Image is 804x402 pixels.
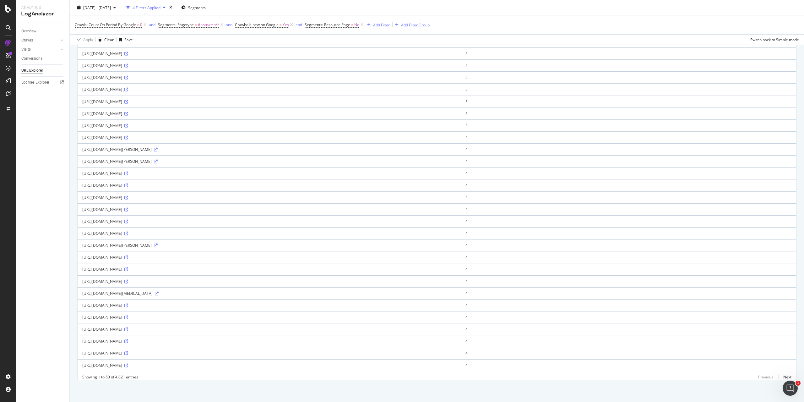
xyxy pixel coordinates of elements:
[461,71,796,83] td: 5
[168,4,173,11] div: times
[461,239,796,251] td: 4
[75,35,93,45] button: Apply
[82,231,456,236] div: [URL][DOMAIN_NAME]
[461,299,796,311] td: 4
[461,107,796,119] td: 5
[82,87,456,92] div: [URL][DOMAIN_NAME]
[82,374,138,380] div: Showing 1 to 50 of 4,821 entries
[82,363,456,368] div: [URL][DOMAIN_NAME]
[82,159,456,164] div: [URL][DOMAIN_NAME][PERSON_NAME]
[158,22,194,27] span: Segments: Pagetype
[83,5,111,10] span: [DATE] - [DATE]
[21,28,36,35] div: Overview
[461,347,796,359] td: 4
[82,255,456,260] div: [URL][DOMAIN_NAME]
[149,22,155,27] div: and
[461,335,796,347] td: 4
[461,227,796,239] td: 4
[195,22,197,27] span: =
[21,37,59,44] a: Crawls
[461,47,796,59] td: 5
[351,22,353,27] span: =
[21,46,59,53] a: Visits
[305,22,350,27] span: Segments: Resource Page
[82,219,456,224] div: [URL][DOMAIN_NAME]
[373,22,390,27] div: Add Filter
[401,22,430,27] div: Add Filter Group
[461,311,796,323] td: 4
[461,155,796,167] td: 4
[137,22,139,27] span: >
[21,55,65,62] a: Conversions
[461,287,796,299] td: 4
[82,183,456,188] div: [URL][DOMAIN_NAME]
[96,35,114,45] button: Clear
[82,339,456,344] div: [URL][DOMAIN_NAME]
[82,279,456,284] div: [URL][DOMAIN_NAME]
[179,3,208,13] button: Segments
[21,5,64,10] div: Analytics
[461,251,796,263] td: 4
[124,3,168,13] button: 4 Filters Applied
[82,75,456,80] div: [URL][DOMAIN_NAME]
[149,22,155,28] button: and
[75,22,136,27] span: Crawls: Count On Period By Google
[461,167,796,179] td: 4
[82,291,456,296] div: [URL][DOMAIN_NAME][MEDICAL_DATA]
[21,67,43,74] div: URL Explorer
[226,22,232,28] button: and
[75,3,118,13] button: [DATE] - [DATE]
[783,381,798,396] iframe: Intercom live chat
[461,131,796,143] td: 4
[393,21,430,29] button: Add Filter Group
[82,63,456,68] div: [URL][DOMAIN_NAME]
[82,195,456,200] div: [URL][DOMAIN_NAME]
[461,59,796,71] td: 5
[280,22,282,27] span: =
[82,315,456,320] div: [URL][DOMAIN_NAME]
[83,37,93,42] div: Apply
[21,55,42,62] div: Conversions
[82,350,456,356] div: [URL][DOMAIN_NAME]
[750,37,799,42] div: Switch back to Simple mode
[117,35,133,45] button: Save
[461,179,796,191] td: 4
[21,67,65,74] a: URL Explorer
[226,22,232,27] div: and
[461,143,796,155] td: 4
[124,37,133,42] div: Save
[104,37,114,42] div: Clear
[235,22,279,27] span: Crawls: Is new on Google
[82,147,456,152] div: [URL][DOMAIN_NAME][PERSON_NAME]
[283,20,289,29] span: Yes
[133,5,160,10] div: 4 Filters Applied
[21,37,33,44] div: Crawls
[82,303,456,308] div: [URL][DOMAIN_NAME]
[461,323,796,335] td: 4
[82,207,456,212] div: [URL][DOMAIN_NAME]
[82,171,456,176] div: [URL][DOMAIN_NAME]
[461,263,796,275] td: 4
[140,20,142,29] span: 0
[461,275,796,287] td: 4
[21,10,64,18] div: LogAnalyzer
[198,20,219,29] span: #nomatch/*
[461,119,796,131] td: 4
[461,83,796,95] td: 5
[21,79,65,86] a: Logfiles Explorer
[461,215,796,227] td: 4
[82,123,456,128] div: [URL][DOMAIN_NAME]
[21,79,49,86] div: Logfiles Explorer
[354,20,359,29] span: No
[21,46,31,53] div: Visits
[82,135,456,140] div: [URL][DOMAIN_NAME]
[188,5,206,10] span: Segments
[778,372,791,382] a: Next
[365,21,390,29] button: Add Filter
[82,267,456,272] div: [URL][DOMAIN_NAME]
[82,243,456,248] div: [URL][DOMAIN_NAME][PERSON_NAME]
[82,327,456,332] div: [URL][DOMAIN_NAME]
[21,28,65,35] a: Overview
[82,111,456,116] div: [URL][DOMAIN_NAME]
[296,22,302,27] div: and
